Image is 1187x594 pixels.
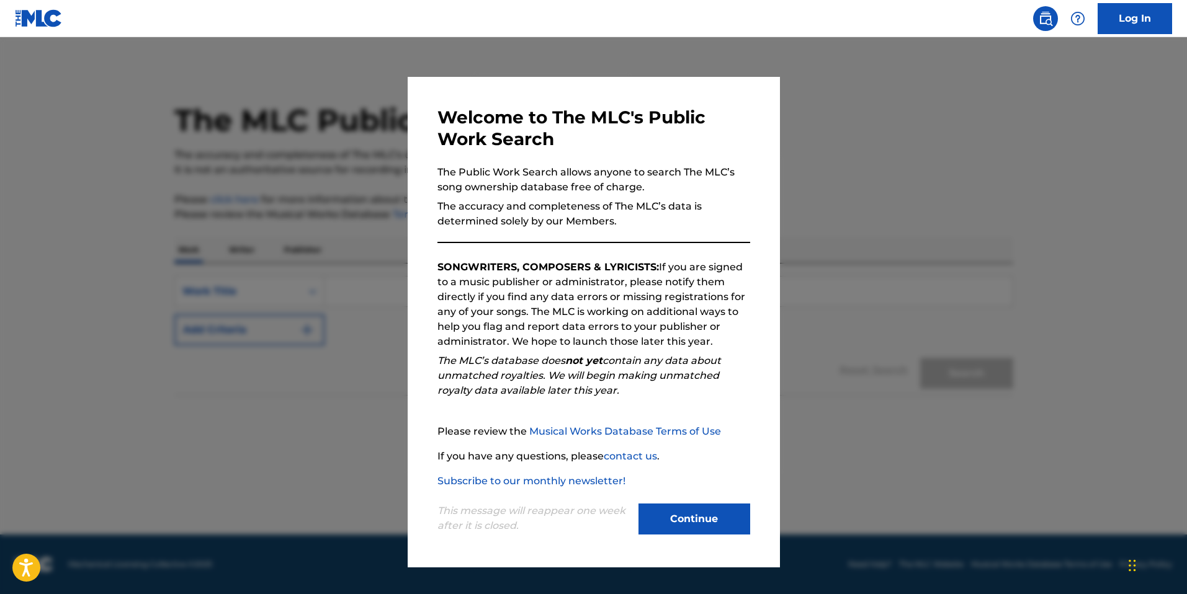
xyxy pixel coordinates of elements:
[437,260,750,349] p: If you are signed to a music publisher or administrator, please notify them directly if you find ...
[437,107,750,150] h3: Welcome to The MLC's Public Work Search
[437,165,750,195] p: The Public Work Search allows anyone to search The MLC’s song ownership database free of charge.
[437,449,750,464] p: If you have any questions, please .
[638,503,750,534] button: Continue
[1070,11,1085,26] img: help
[1125,534,1187,594] iframe: Chat Widget
[437,261,659,273] strong: SONGWRITERS, COMPOSERS & LYRICISTS:
[1065,6,1090,31] div: Help
[529,425,721,437] a: Musical Works Database Terms of Use
[1033,6,1058,31] a: Public Search
[604,450,657,462] a: contact us
[1129,547,1136,584] div: Drag
[437,355,721,396] em: The MLC’s database does contain any data about unmatched royalties. We will begin making unmatche...
[15,9,63,27] img: MLC Logo
[565,355,602,366] strong: not yet
[437,475,625,487] a: Subscribe to our monthly newsletter!
[437,424,750,439] p: Please review the
[1038,11,1053,26] img: search
[1098,3,1172,34] a: Log In
[437,503,631,533] p: This message will reappear one week after it is closed.
[437,199,750,229] p: The accuracy and completeness of The MLC’s data is determined solely by our Members.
